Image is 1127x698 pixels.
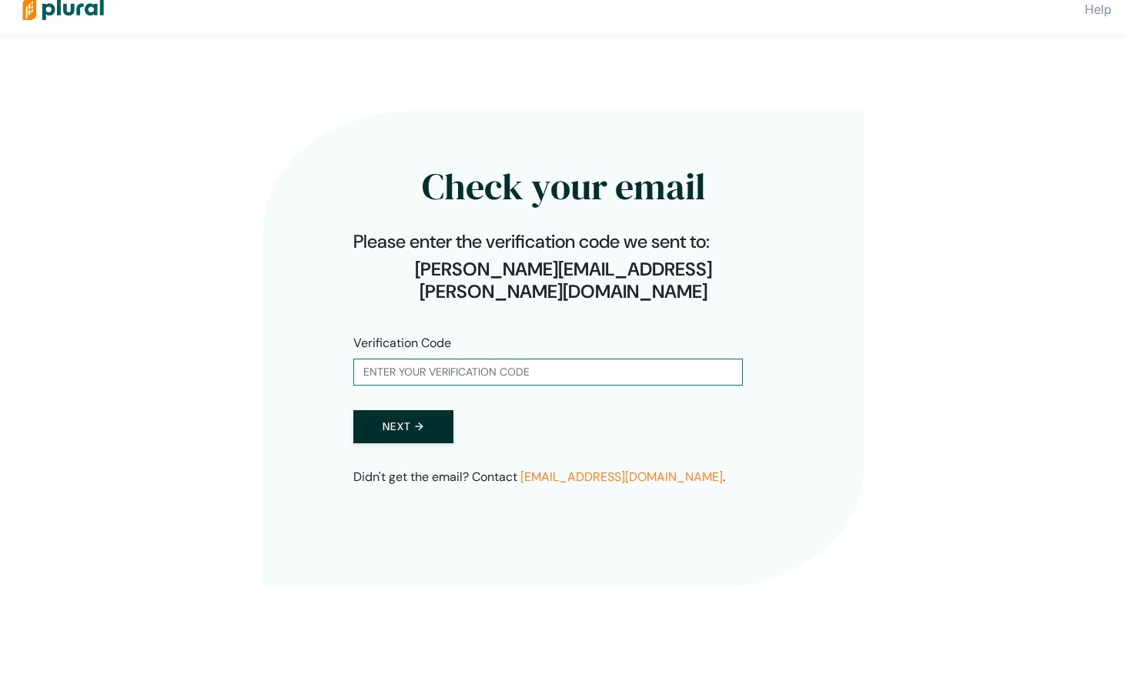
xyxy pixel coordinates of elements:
a: [EMAIL_ADDRESS][DOMAIN_NAME] [520,469,723,485]
h2: Check your email [353,134,774,215]
a: Help [1085,2,1112,17]
label: Verification Code [353,334,451,352]
button: Next → [353,410,453,443]
h4: Please enter the verification code we sent to: [353,231,774,253]
p: Didn't get the email? Contact . [353,468,774,486]
input: Enter your verification code [353,359,743,386]
h4: [PERSON_NAME][EMAIL_ADDRESS][PERSON_NAME][DOMAIN_NAME] [353,259,774,303]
